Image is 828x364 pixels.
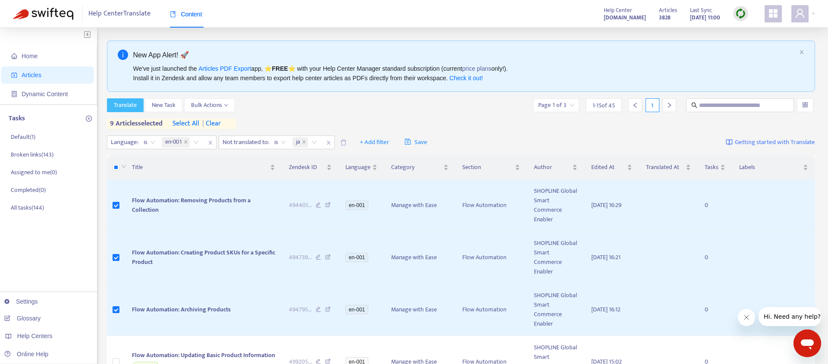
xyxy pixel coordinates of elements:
[398,135,434,149] button: saveSave
[698,232,732,284] td: 0
[4,315,41,322] a: Glossary
[691,102,697,108] span: search
[591,252,621,262] span: [DATE] 16:21
[759,307,821,326] iframe: 会社からのメッセージ
[527,232,584,284] td: SHOPLINE Global Smart Commerce Enabler
[345,201,368,210] span: en-001
[132,163,269,172] span: Title
[360,137,389,147] span: + Add filter
[768,8,778,19] span: appstore
[184,98,235,112] button: Bulk Actionsdown
[132,195,251,215] span: Flow Automation: Removing Products from a Collection
[107,98,144,112] button: Translate
[133,50,796,60] div: New App Alert! 🚀
[732,156,815,179] th: Labels
[274,136,286,149] span: is
[22,72,41,78] span: Articles
[527,284,584,336] td: SHOPLINE Global Smart Commerce Enabler
[591,304,621,314] span: [DATE] 16:12
[646,98,659,112] div: 1
[86,116,92,122] span: plus-circle
[527,156,584,179] th: Author
[289,305,312,314] span: 494795 ...
[172,119,199,129] span: select all
[345,163,370,172] span: Language
[152,100,176,110] span: New Task
[659,6,677,15] span: Articles
[125,156,282,179] th: Title
[4,351,48,358] a: Online Help
[639,156,698,179] th: Translated At
[405,138,411,145] span: save
[659,13,671,22] strong: 3828
[793,329,821,357] iframe: メッセージングウィンドウを開くボタン
[199,119,221,129] span: clear
[133,64,796,83] div: We've just launched the app, ⭐ ⭐️ with your Help Center Manager standard subscription (current on...
[345,253,368,262] span: en-001
[455,179,527,232] td: Flow Automation
[289,201,312,210] span: 494401 ...
[323,138,334,148] span: close
[698,179,732,232] td: 0
[272,65,288,72] b: FREE
[11,91,17,97] span: container
[462,65,492,72] a: price plans
[289,163,325,172] span: Zendesk ID
[340,139,347,146] span: delete
[455,156,527,179] th: Section
[289,253,312,262] span: 494739 ...
[735,8,746,19] img: sync.dc5367851b00ba804db3.png
[698,156,732,179] th: Tasks
[162,137,190,147] span: en-001
[11,168,57,177] p: Assigned to me ( 0 )
[121,164,126,169] span: down
[11,185,46,195] p: Completed ( 0 )
[4,298,38,305] a: Settings
[292,137,308,147] span: ja
[191,100,228,110] span: Bulk Actions
[107,136,140,149] span: Language :
[604,13,646,22] a: [DOMAIN_NAME]
[118,50,128,60] span: info-circle
[302,140,306,145] span: close
[202,118,204,129] span: |
[132,350,275,360] span: Flow Automation: Updating Basic Product Information
[170,11,202,18] span: Content
[132,248,275,267] span: Flow Automation: Creating Product SKUs for a Specific Product
[455,284,527,336] td: Flow Automation
[698,284,732,336] td: 0
[705,163,718,172] span: Tasks
[799,50,804,55] button: close
[22,91,68,97] span: Dynamic Content
[455,232,527,284] td: Flow Automation
[9,113,25,124] p: Tasks
[184,140,188,145] span: close
[384,179,456,232] td: Manage with Ease
[738,309,755,326] iframe: メッセージを閉じる
[591,163,625,172] span: Edited At
[219,136,270,149] span: Not translated to :
[384,232,456,284] td: Manage with Ease
[114,100,137,110] span: Translate
[690,13,720,22] strong: [DATE] 11:00
[591,200,621,210] span: [DATE] 16:29
[11,203,44,212] p: All tasks ( 144 )
[632,102,638,108] span: left
[593,101,615,110] span: 1 - 15 of 45
[132,304,231,314] span: Flow Automation: Archiving Products
[165,137,182,147] span: en-001
[384,156,456,179] th: Category
[17,333,53,339] span: Help Centers
[11,150,53,159] p: Broken links ( 143 )
[22,53,38,60] span: Home
[735,138,815,147] span: Getting started with Translate
[405,137,427,147] span: Save
[739,163,801,172] span: Labels
[11,132,35,141] p: Default ( 1 )
[690,6,712,15] span: Last Sync
[391,163,442,172] span: Category
[296,137,300,147] span: ja
[11,53,17,59] span: home
[449,75,483,82] a: Check it out!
